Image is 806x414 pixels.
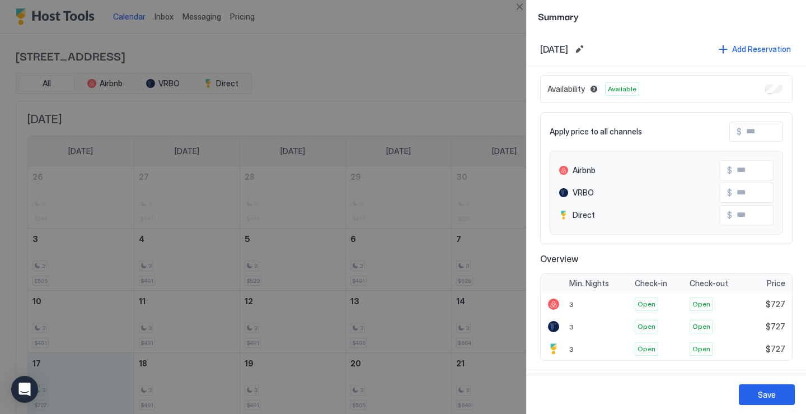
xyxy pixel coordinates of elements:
[540,253,793,264] span: Overview
[692,299,710,309] span: Open
[717,41,793,57] button: Add Reservation
[638,344,655,354] span: Open
[573,188,594,198] span: VRBO
[569,323,574,331] span: 3
[540,44,568,55] span: [DATE]
[767,278,785,289] span: Price
[766,299,785,309] span: $727
[569,278,609,289] span: Min. Nights
[690,278,728,289] span: Check-out
[766,344,785,354] span: $727
[547,84,585,94] span: Availability
[573,210,595,220] span: Direct
[737,127,742,137] span: $
[638,299,655,309] span: Open
[727,210,732,220] span: $
[573,43,586,56] button: Edit date range
[573,165,596,175] span: Airbnb
[692,322,710,332] span: Open
[727,188,732,198] span: $
[569,300,574,309] span: 3
[758,389,776,401] div: Save
[608,84,636,94] span: Available
[766,322,785,332] span: $727
[727,165,732,175] span: $
[635,278,667,289] span: Check-in
[692,344,710,354] span: Open
[739,384,795,405] button: Save
[638,322,655,332] span: Open
[538,9,795,23] span: Summary
[11,376,38,403] div: Open Intercom Messenger
[587,82,601,96] button: Blocked dates override all pricing rules and remain unavailable until manually unblocked
[550,127,642,137] span: Apply price to all channels
[569,345,574,353] span: 3
[732,43,791,55] div: Add Reservation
